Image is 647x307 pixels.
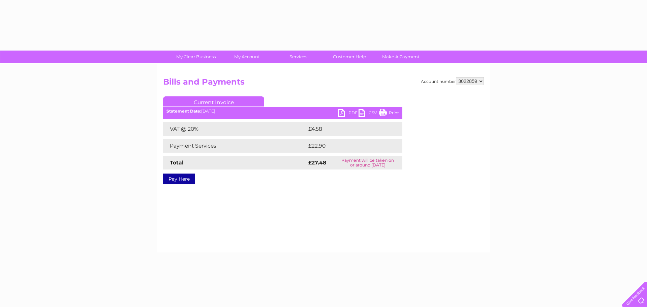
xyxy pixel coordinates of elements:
td: £4.58 [307,122,387,136]
a: Print [379,109,399,119]
a: PDF [338,109,359,119]
a: Make A Payment [373,51,429,63]
div: Account number [421,77,484,85]
a: Pay Here [163,174,195,184]
a: Services [271,51,326,63]
a: My Account [219,51,275,63]
td: £22.90 [307,139,389,153]
h2: Bills and Payments [163,77,484,90]
a: Customer Help [322,51,377,63]
b: Statement Date: [166,109,201,114]
strong: Total [170,159,184,166]
td: Payment Services [163,139,307,153]
td: VAT @ 20% [163,122,307,136]
strong: £27.48 [308,159,326,166]
td: Payment will be taken on or around [DATE] [333,156,402,170]
a: CSV [359,109,379,119]
div: [DATE] [163,109,402,114]
a: My Clear Business [168,51,224,63]
a: Current Invoice [163,96,264,106]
